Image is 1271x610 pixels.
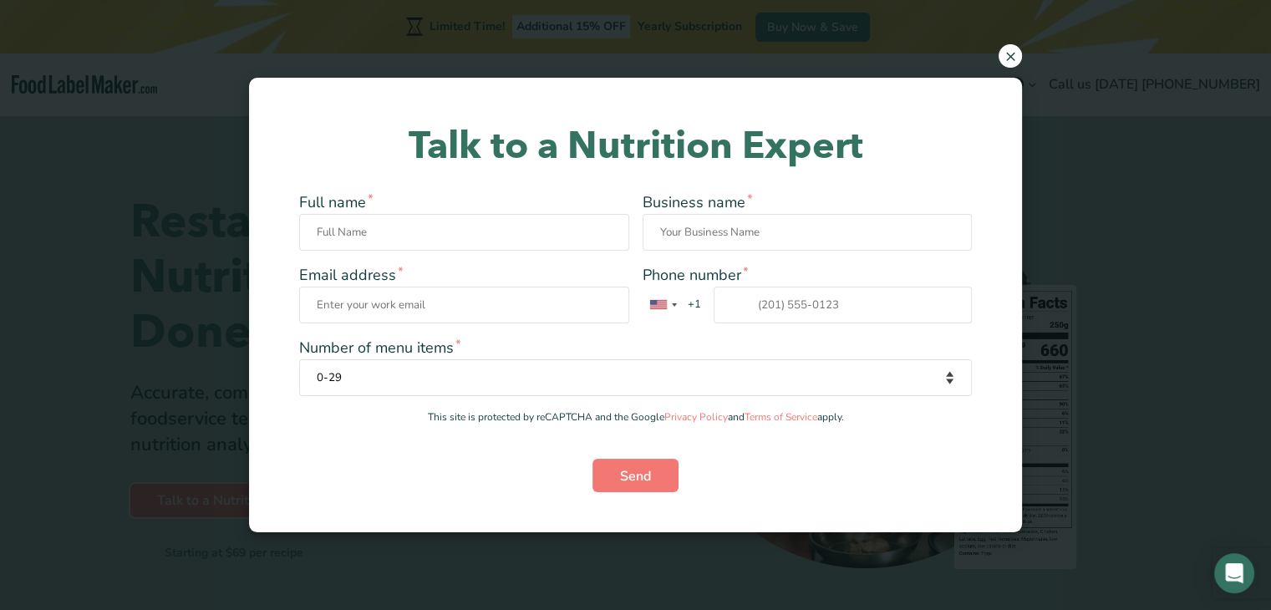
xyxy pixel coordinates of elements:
[714,287,973,323] input: Phone number* List of countries+1
[299,214,629,251] input: Full name*
[643,192,973,241] label: Business name
[664,410,728,424] a: Privacy Policy
[299,191,972,492] form: Contact form
[643,287,682,323] div: United States: +1
[1214,553,1254,593] div: Open Intercom Messenger
[680,297,709,313] span: +1
[299,287,629,323] input: Email address*
[299,359,972,396] select: Number of menu items*
[999,44,1022,68] span: ×
[299,337,972,396] label: Number of menu items
[745,410,817,424] a: Terms of Service
[299,265,629,313] label: Email address
[299,409,972,425] p: This site is protected by reCAPTCHA and the Google and apply.
[643,214,973,251] input: Business name*
[592,459,679,492] input: Send
[299,192,629,241] label: Full name
[289,118,982,175] h4: Talk to a Nutrition Expert
[643,265,973,323] label: Phone number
